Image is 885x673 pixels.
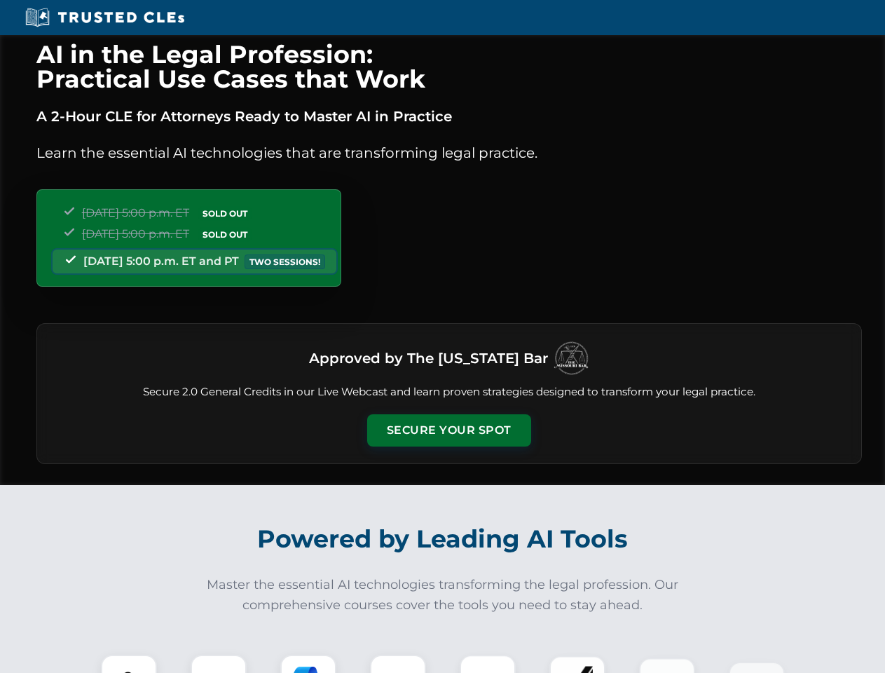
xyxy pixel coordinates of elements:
[198,227,252,242] span: SOLD OUT
[82,206,189,219] span: [DATE] 5:00 p.m. ET
[36,105,862,128] p: A 2-Hour CLE for Attorneys Ready to Master AI in Practice
[82,227,189,240] span: [DATE] 5:00 p.m. ET
[554,341,589,376] img: Logo
[309,346,548,371] h3: Approved by The [US_STATE] Bar
[198,206,252,221] span: SOLD OUT
[198,575,688,616] p: Master the essential AI technologies transforming the legal profession. Our comprehensive courses...
[367,414,531,447] button: Secure Your Spot
[36,42,862,91] h1: AI in the Legal Profession: Practical Use Cases that Work
[36,142,862,164] p: Learn the essential AI technologies that are transforming legal practice.
[21,7,188,28] img: Trusted CLEs
[54,384,844,400] p: Secure 2.0 General Credits in our Live Webcast and learn proven strategies designed to transform ...
[55,515,831,564] h2: Powered by Leading AI Tools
